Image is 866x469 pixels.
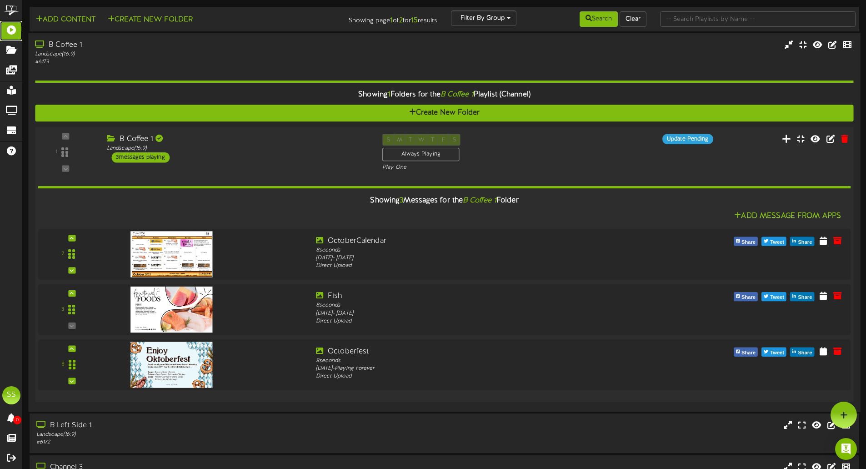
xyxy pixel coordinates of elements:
[761,292,786,301] button: Tweet
[130,231,212,277] img: a025e39d-7aa8-447c-8c9d-3aa84564f575.jpg
[796,292,814,303] span: Share
[662,134,713,144] div: Update Pending
[316,246,641,254] div: 8 seconds
[790,348,814,357] button: Share
[740,292,757,303] span: Share
[31,191,857,210] div: Showing Messages for the Folder
[2,386,20,404] div: SS
[316,365,641,373] div: [DATE] - Playing Forever
[35,40,368,50] div: B Coffee 1
[731,211,844,222] button: Add Message From Apps
[399,16,403,25] strong: 2
[13,416,21,424] span: 0
[35,58,368,66] div: # 6173
[761,237,786,246] button: Tweet
[382,148,459,161] div: Always Playing
[463,196,496,204] i: B Coffee 1
[740,237,757,247] span: Share
[316,291,641,302] div: Fish
[107,145,369,152] div: Landscape ( 16:9 )
[796,348,814,358] span: Share
[790,237,814,246] button: Share
[620,11,646,27] button: Clear
[107,134,369,144] div: B Coffee 1
[734,292,758,301] button: Share
[316,302,641,309] div: 8 seconds
[316,373,641,380] div: Direct Upload
[316,262,641,270] div: Direct Upload
[411,16,418,25] strong: 15
[35,105,853,121] button: Create New Folder
[761,348,786,357] button: Tweet
[790,292,814,301] button: Share
[28,85,860,105] div: Showing Folders for the Playlist (Channel)
[316,236,641,246] div: OctoberCalendar
[768,237,786,247] span: Tweet
[36,420,368,431] div: B Left Side 1
[130,342,212,388] img: 0761edb7-e446-4e74-b0d1-0d2222472ef1.jpg
[316,309,641,317] div: [DATE] - [DATE]
[316,357,641,365] div: 8 seconds
[580,11,618,27] button: Search
[768,292,786,303] span: Tweet
[382,163,575,171] div: Play One
[36,439,368,446] div: # 6172
[316,346,641,357] div: Octoberfest
[734,348,758,357] button: Share
[390,16,393,25] strong: 1
[33,14,98,25] button: Add Content
[451,10,516,26] button: Filter By Group
[111,152,170,162] div: 3 messages playing
[740,348,757,358] span: Share
[660,11,856,27] input: -- Search Playlists by Name --
[768,348,786,358] span: Tweet
[130,287,212,333] img: 5128015d-fb2b-42d5-80c1-6f91b67552ce.jpg
[316,254,641,262] div: [DATE] - [DATE]
[36,431,368,439] div: Landscape ( 16:9 )
[441,91,474,99] i: B Coffee 1
[400,196,403,204] span: 3
[35,50,368,58] div: Landscape ( 16:9 )
[796,237,814,247] span: Share
[388,91,390,99] span: 1
[105,14,195,25] button: Create New Folder
[61,361,65,368] div: 8
[305,10,444,26] div: Showing page of for results
[734,237,758,246] button: Share
[835,438,857,460] div: Open Intercom Messenger
[316,318,641,325] div: Direct Upload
